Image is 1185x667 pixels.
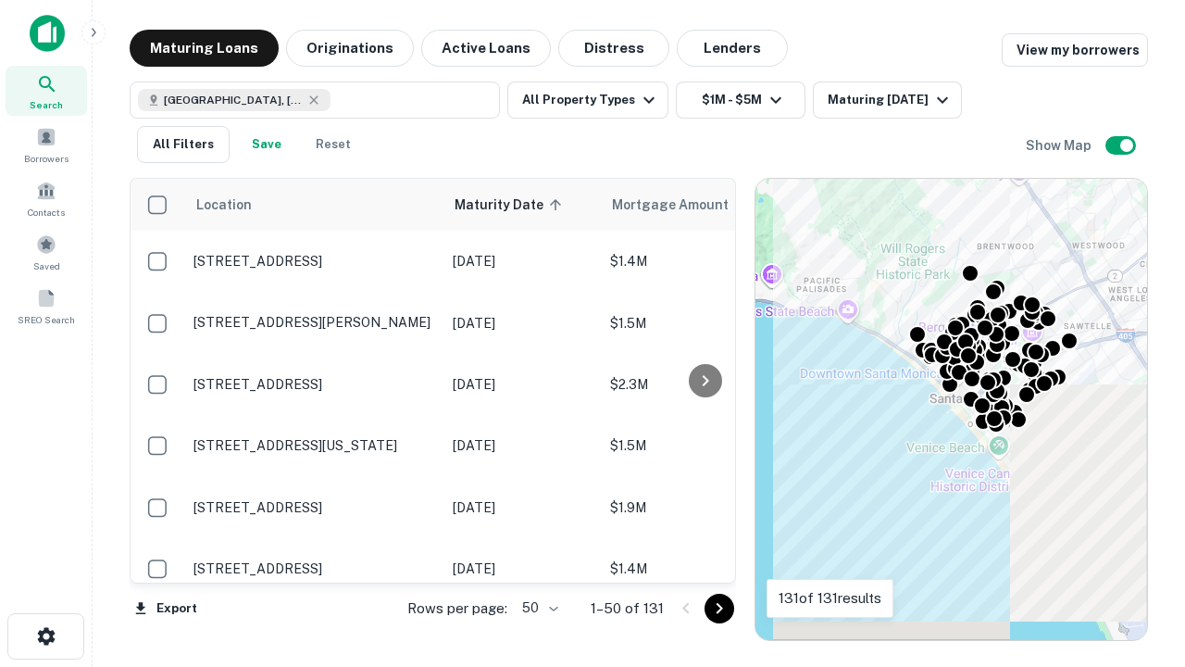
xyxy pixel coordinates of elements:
[18,312,75,327] span: SREO Search
[30,15,65,52] img: capitalize-icon.png
[193,376,434,393] p: [STREET_ADDRESS]
[453,251,592,271] p: [DATE]
[1026,135,1094,156] h6: Show Map
[286,30,414,67] button: Originations
[610,313,795,333] p: $1.5M
[407,598,507,620] p: Rows per page:
[195,194,252,216] span: Location
[601,179,805,231] th: Mortgage Amount
[6,281,87,331] a: SREO Search
[237,126,296,163] button: Save your search to get updates of matches that match your search criteria.
[453,374,592,395] p: [DATE]
[455,194,568,216] span: Maturity Date
[507,82,668,119] button: All Property Types
[6,66,87,116] a: Search
[193,314,434,331] p: [STREET_ADDRESS][PERSON_NAME]
[130,30,279,67] button: Maturing Loans
[755,179,1147,640] div: 0 0
[558,30,669,67] button: Distress
[453,313,592,333] p: [DATE]
[705,594,734,623] button: Go to next page
[421,30,551,67] button: Active Loans
[6,173,87,223] a: Contacts
[1002,33,1148,67] a: View my borrowers
[515,595,561,622] div: 50
[677,30,788,67] button: Lenders
[443,179,601,231] th: Maturity Date
[610,374,795,395] p: $2.3M
[610,559,795,579] p: $1.4M
[453,497,592,518] p: [DATE]
[453,559,592,579] p: [DATE]
[813,82,962,119] button: Maturing [DATE]
[610,435,795,456] p: $1.5M
[6,120,87,170] a: Borrowers
[130,595,202,623] button: Export
[779,587,881,610] p: 131 of 131 results
[193,437,434,454] p: [STREET_ADDRESS][US_STATE]
[304,126,363,163] button: Reset
[33,258,60,273] span: Saved
[828,89,954,111] div: Maturing [DATE]
[130,82,500,119] button: [GEOGRAPHIC_DATA], [GEOGRAPHIC_DATA], [GEOGRAPHIC_DATA]
[193,560,434,577] p: [STREET_ADDRESS]
[610,251,795,271] p: $1.4M
[612,194,753,216] span: Mortgage Amount
[591,598,664,620] p: 1–50 of 131
[1092,519,1185,608] iframe: Chat Widget
[184,179,443,231] th: Location
[28,205,65,220] span: Contacts
[193,499,434,516] p: [STREET_ADDRESS]
[610,497,795,518] p: $1.9M
[453,435,592,456] p: [DATE]
[30,97,63,112] span: Search
[164,92,303,108] span: [GEOGRAPHIC_DATA], [GEOGRAPHIC_DATA], [GEOGRAPHIC_DATA]
[193,253,434,270] p: [STREET_ADDRESS]
[137,126,230,163] button: All Filters
[24,151,69,166] span: Borrowers
[6,227,87,277] a: Saved
[676,82,805,119] button: $1M - $5M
